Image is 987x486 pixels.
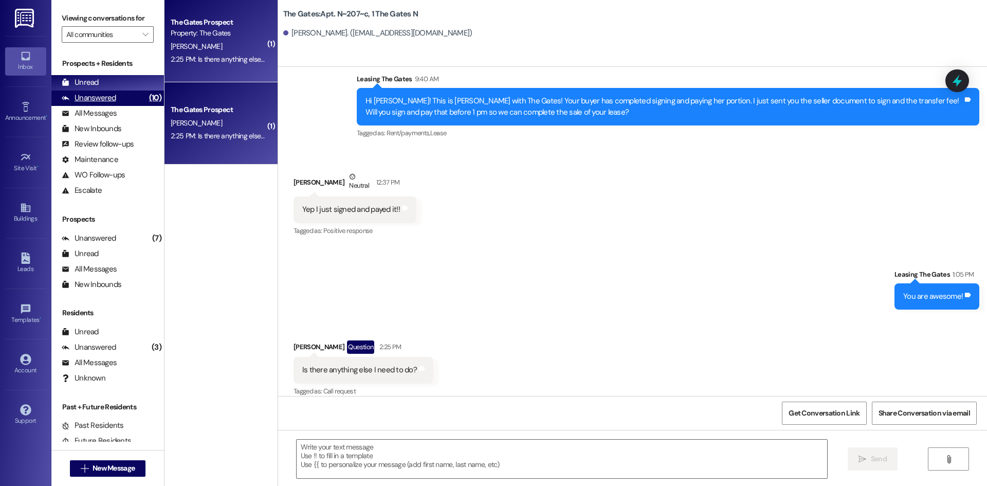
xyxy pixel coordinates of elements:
i:  [858,455,866,463]
div: Prospects [51,214,164,225]
div: You are awesome! [903,291,963,302]
div: Unknown [62,373,105,384]
div: The Gates Prospect [171,17,266,28]
div: All Messages [62,357,117,368]
span: [PERSON_NAME] [171,118,222,128]
div: Past Residents [62,420,124,431]
div: Review follow-ups [62,139,134,150]
i:  [81,464,88,473]
span: Send [871,454,887,464]
div: Tagged as: [294,223,416,238]
div: Unread [62,77,99,88]
div: Yep I just signed and payed it!! [302,204,400,215]
div: 2:25 PM [377,341,401,352]
div: 2:25 PM: Is there anything else I need to do? [171,131,302,140]
span: • [40,315,41,322]
div: New Inbounds [62,279,121,290]
a: Templates • [5,300,46,328]
div: Is there anything else I need to do? [302,365,417,375]
div: Neutral [347,171,371,193]
div: Residents [51,308,164,318]
div: Prospects + Residents [51,58,164,69]
div: [PERSON_NAME] [294,340,433,357]
button: Get Conversation Link [782,402,866,425]
div: Tagged as: [294,384,433,399]
div: 2:25 PM: Is there anything else I need to do? [171,55,302,64]
div: 1:05 PM [950,269,974,280]
div: Tagged as: [357,125,979,140]
label: Viewing conversations for [62,10,154,26]
a: Buildings [5,199,46,227]
img: ResiDesk Logo [15,9,36,28]
span: Lease [430,129,447,137]
button: New Message [70,460,146,477]
b: The Gates: Apt. N~207~c, 1 The Gates N [283,9,418,20]
span: Call request [323,387,356,395]
div: Unanswered [62,233,116,244]
div: Unread [62,248,99,259]
div: Future Residents [62,436,131,446]
span: Rent/payments , [387,129,430,137]
i:  [142,30,148,39]
span: • [46,113,47,120]
i:  [945,455,953,463]
a: Site Visit • [5,149,46,176]
div: Question [347,340,374,353]
div: Unanswered [62,93,116,103]
div: (10) [147,90,164,106]
div: (3) [149,339,164,355]
div: Hi [PERSON_NAME]! This is [PERSON_NAME] with The Gates! Your buyer has completed signing and payi... [365,96,963,118]
div: Unread [62,327,99,337]
span: Positive response [323,226,373,235]
div: [PERSON_NAME]. ([EMAIL_ADDRESS][DOMAIN_NAME]) [283,28,472,39]
div: Unanswered [62,342,116,353]
div: WO Follow-ups [62,170,125,181]
div: The Gates Prospect [171,104,266,115]
div: Past + Future Residents [51,402,164,412]
div: [PERSON_NAME] [294,171,416,196]
input: All communities [66,26,137,43]
a: Inbox [5,47,46,75]
span: [PERSON_NAME] [171,42,222,51]
button: Share Conversation via email [872,402,977,425]
a: Support [5,401,46,429]
div: 12:37 PM [374,177,400,188]
span: • [37,163,39,170]
div: 9:40 AM [412,74,438,84]
div: All Messages [62,264,117,275]
div: New Inbounds [62,123,121,134]
span: New Message [93,463,135,474]
a: Account [5,351,46,379]
div: (7) [150,230,164,246]
div: Escalate [62,185,102,196]
div: Maintenance [62,154,118,165]
span: Get Conversation Link [789,408,860,419]
a: Leads [5,249,46,277]
div: Property: The Gates [171,28,266,39]
div: Leasing The Gates [357,74,979,88]
span: Share Conversation via email [879,408,970,419]
div: All Messages [62,108,117,119]
div: Leasing The Gates [894,269,979,283]
button: Send [848,447,898,471]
